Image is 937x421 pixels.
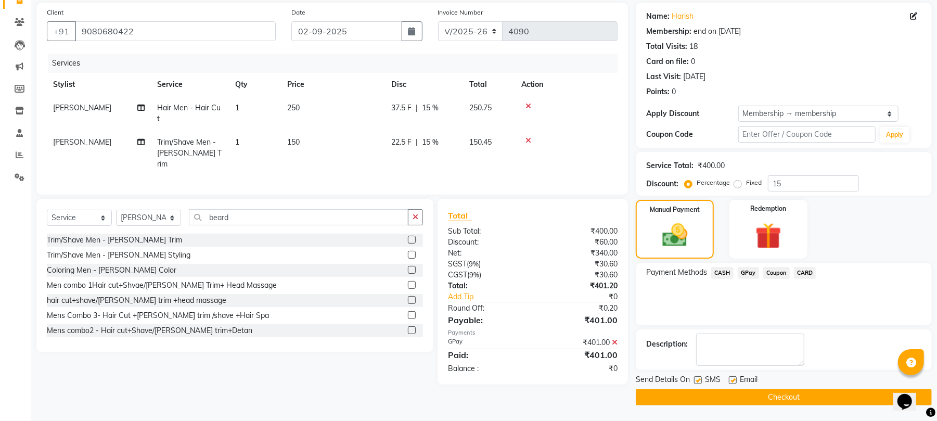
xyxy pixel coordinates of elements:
div: Last Visit: [646,71,681,82]
input: Search by Name/Mobile/Email/Code [75,21,276,41]
div: Service Total: [646,160,694,171]
div: 18 [689,41,698,52]
div: Round Off: [440,303,533,314]
th: Action [515,73,618,96]
label: Redemption [750,204,786,213]
input: Search or Scan [189,209,408,225]
span: Send Details On [636,374,690,387]
div: Net: [440,248,533,259]
span: SGST [448,259,467,269]
span: 250.75 [469,103,492,112]
div: ₹400.00 [533,226,625,237]
button: Apply [880,127,909,143]
span: Payment Methods [646,267,707,278]
div: end on [DATE] [694,26,741,37]
div: ₹0 [533,363,625,374]
th: Service [151,73,229,96]
div: Total: [440,280,533,291]
span: 9% [469,260,479,268]
a: Harish [672,11,694,22]
span: 15 % [422,103,439,113]
span: CASH [711,267,734,279]
div: Trim/Shave Men - [PERSON_NAME] Styling [47,250,190,261]
div: ₹401.20 [533,280,625,291]
span: 9% [469,271,479,279]
div: Description: [646,339,688,350]
a: Add Tip [440,291,548,302]
span: GPay [738,267,759,279]
div: Discount: [646,178,678,189]
div: Mens combo2 - Hair cut+Shave/[PERSON_NAME] trim+Detan [47,325,252,336]
div: Payments [448,328,618,337]
div: ₹400.00 [698,160,725,171]
label: Date [291,8,305,17]
span: | [416,103,418,113]
div: Payable: [440,314,533,326]
div: ₹0.20 [533,303,625,314]
input: Enter Offer / Coupon Code [738,126,876,143]
div: Coloring Men - [PERSON_NAME] Color [47,265,176,276]
button: +91 [47,21,76,41]
span: 15 % [422,137,439,148]
div: ₹0 [548,291,625,302]
div: Men combo 1Hair cut+Shvae/[PERSON_NAME] Trim+ Head Massage [47,280,277,291]
div: ₹401.00 [533,349,625,361]
div: Membership: [646,26,691,37]
div: Total Visits: [646,41,687,52]
div: GPay [440,337,533,348]
div: Card on file: [646,56,689,67]
span: 150 [287,137,300,147]
div: [DATE] [683,71,705,82]
th: Disc [385,73,463,96]
div: ₹401.00 [533,337,625,348]
label: Fixed [746,178,762,187]
div: ₹60.00 [533,237,625,248]
div: Coupon Code [646,129,738,140]
div: Balance : [440,363,533,374]
div: ( ) [440,259,533,270]
span: CGST [448,270,467,279]
div: ₹30.60 [533,270,625,280]
div: Sub Total: [440,226,533,237]
th: Qty [229,73,281,96]
iframe: chat widget [893,379,927,411]
img: _gift.svg [747,220,790,252]
span: Coupon [763,267,790,279]
label: Manual Payment [650,205,700,214]
div: ₹340.00 [533,248,625,259]
div: Trim/Shave Men - [PERSON_NAME] Trim [47,235,182,246]
label: Percentage [697,178,730,187]
span: Trim/Shave Men - [PERSON_NAME] Trim [157,137,222,169]
span: 1 [235,137,239,147]
div: Paid: [440,349,533,361]
div: Points: [646,86,670,97]
div: 0 [672,86,676,97]
div: Apply Discount [646,108,738,119]
div: Name: [646,11,670,22]
span: 1 [235,103,239,112]
th: Stylist [47,73,151,96]
span: 37.5 F [391,103,412,113]
div: Discount: [440,237,533,248]
div: 0 [691,56,695,67]
span: [PERSON_NAME] [53,137,111,147]
button: Checkout [636,389,932,405]
label: Client [47,8,63,17]
img: _cash.svg [654,221,696,250]
span: 250 [287,103,300,112]
div: ( ) [440,270,533,280]
span: CARD [794,267,816,279]
div: hair cut+shave/[PERSON_NAME] trim +head massage [47,295,226,306]
div: Services [48,54,625,73]
label: Invoice Number [438,8,483,17]
th: Total [463,73,515,96]
div: ₹401.00 [533,314,625,326]
th: Price [281,73,385,96]
span: [PERSON_NAME] [53,103,111,112]
div: ₹30.60 [533,259,625,270]
span: 150.45 [469,137,492,147]
div: Mens Combo 3- Hair Cut +[PERSON_NAME] trim /shave +Hair Spa [47,310,269,321]
span: Hair Men - Hair Cut [157,103,221,123]
span: | [416,137,418,148]
span: SMS [705,374,721,387]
